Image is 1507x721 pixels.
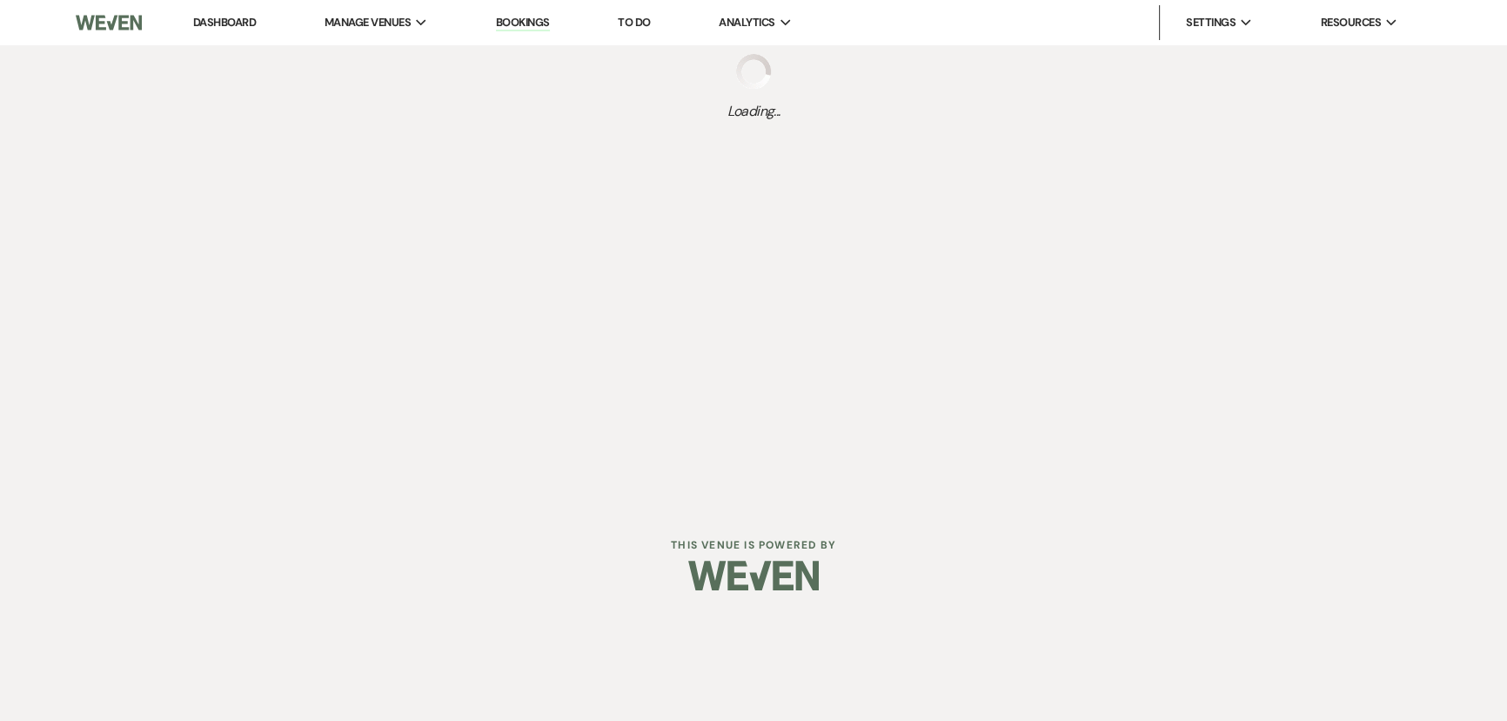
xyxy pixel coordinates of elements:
[727,101,780,122] span: Loading...
[618,15,650,30] a: To Do
[1186,14,1236,31] span: Settings
[736,54,771,89] img: loading spinner
[76,4,142,41] img: Weven Logo
[719,14,774,31] span: Analytics
[193,15,256,30] a: Dashboard
[325,14,411,31] span: Manage Venues
[688,545,819,606] img: Weven Logo
[1321,14,1381,31] span: Resources
[496,15,550,31] a: Bookings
